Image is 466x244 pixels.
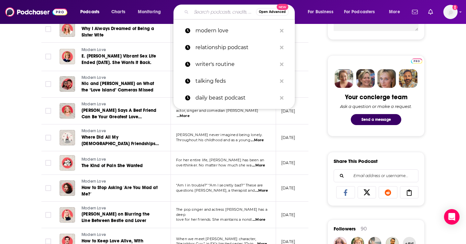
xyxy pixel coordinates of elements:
span: Monitoring [138,7,161,16]
a: writer's routine [173,56,295,73]
a: Copy Link [400,186,419,198]
img: Jon Profile [399,69,417,88]
button: open menu [303,7,341,17]
p: modern love [195,22,277,39]
span: Toggle select row [45,212,51,218]
span: For her entire life, [PERSON_NAME] has been an [176,158,264,162]
p: [DATE] [281,160,295,165]
span: Open Advanced [259,10,286,14]
span: Followers [334,226,356,232]
p: relationship podcast [195,39,277,56]
a: Charts [107,7,129,17]
span: The pop singer and actress [PERSON_NAME] has a deep [176,207,267,217]
span: Modern Love [82,102,106,106]
span: [PERSON_NAME] on Blurring the Line Between Bestie and Lover [82,211,150,223]
a: Modern Love [82,47,159,53]
span: Modern Love [82,232,106,237]
div: Search followers [334,169,418,182]
span: Modern Love [82,206,106,210]
p: writer's routine [195,56,277,73]
span: How to Stop Asking 'Are You Mad at Me?' [82,185,158,197]
a: The Kind of Pain She Wanted [82,163,159,169]
a: Modern Love [82,232,159,238]
span: The Kind of Pain She Wanted [82,163,143,168]
button: open menu [340,7,384,17]
svg: Add a profile image [452,5,458,10]
a: Modern Love [82,101,159,107]
span: Modern Love [82,129,106,133]
span: [PERSON_NAME] Says A Best Friend Can Be Your Greatest Love ([MEDICAL_DATA]) [82,108,156,126]
span: Modern Love [82,48,106,52]
p: talking feds [195,73,277,90]
span: Podcasts [80,7,99,16]
span: Toggle select row [45,54,51,59]
span: For Podcasters [344,7,375,16]
div: Ask a question or make a request. [340,104,412,109]
h3: Share This Podcast [334,158,378,164]
a: Modern Love [82,75,159,81]
a: E. [PERSON_NAME] Vibrant Sex Life Ended [DATE]. She Wants It Back. [82,53,159,66]
span: When we meet [PERSON_NAME] character, [176,237,256,241]
a: relationship podcast [173,39,295,56]
div: Your concierge team [345,93,407,101]
span: Toggle select row [45,185,51,191]
img: User Profile [443,5,458,19]
span: Modern Love [82,20,106,25]
img: Barbara Profile [356,69,375,88]
span: More [389,7,400,16]
a: Modern Love [82,128,159,134]
a: How to Stop Asking 'Are You Mad at Me?' [82,185,159,197]
button: open menu [133,7,169,17]
img: Sydney Profile [335,69,353,88]
button: Show profile menu [443,5,458,19]
p: [DATE] [281,212,295,217]
span: Toggle select row [45,108,51,114]
span: Throughout his childhood and as a young [176,138,250,142]
a: Share on X/Twitter [358,186,376,198]
img: Podchaser Pro [411,58,422,64]
span: love for her friends. She maintains a nonst [176,217,252,222]
a: talking feds [173,73,295,90]
a: [PERSON_NAME] on Blurring the Line Between Bestie and Lover [82,211,159,224]
div: Open Intercom Messenger [444,209,460,225]
a: Modern Love [82,179,159,185]
a: Show notifications dropdown [426,6,436,17]
span: Modern Love [82,157,106,162]
span: Where Did All My [DEMOGRAPHIC_DATA] Friendships Go? [82,134,159,153]
a: modern love [173,22,295,39]
span: E. [PERSON_NAME] Vibrant Sex Life Ended [DATE]. She Wants It Back. [82,53,156,65]
span: New [277,4,288,10]
a: Share on Facebook [336,186,355,198]
p: [DATE] [281,108,295,114]
span: Logged in as anyalola [443,5,458,19]
img: Podchaser - Follow, Share and Rate Podcasts [5,6,67,18]
a: Modern Love [82,157,159,163]
div: 90 [361,226,367,232]
a: Nic and [PERSON_NAME] on What the ‘Love Island’ Cameras Missed [82,80,159,93]
span: ...More [255,188,268,193]
div: Search podcasts, credits, & more... [180,5,301,19]
span: overthinker. No matter how much she wa [176,163,252,167]
a: Pro website [411,58,422,64]
button: Send a message [351,114,401,125]
span: “Am I in trouble?” “Am I secretly bad?” These are [176,183,263,187]
span: Why I Always Dreamed of Being a Sister Wife [82,26,154,38]
p: [DATE] [281,135,295,140]
span: Modern Love [82,75,106,80]
p: daily beast podcast [195,90,277,106]
span: questions [PERSON_NAME], a therapist and [176,188,255,193]
span: For Business [308,7,333,16]
span: Modern Love [82,179,106,184]
img: Jules Profile [377,69,396,88]
a: Why I Always Dreamed of Being a Sister Wife [82,26,159,38]
span: actor, singer and comedian [PERSON_NAME] [176,108,258,113]
button: open menu [76,7,108,17]
a: Where Did All My [DEMOGRAPHIC_DATA] Friendships Go? [82,134,159,147]
span: Toggle select row [45,26,51,32]
span: Toggle select row [45,81,51,87]
span: ...More [177,113,190,119]
span: Stories of romantic love are everywhere, but the [176,103,263,108]
input: Email address or username... [339,170,413,182]
span: ...More [252,217,265,222]
span: Nic and [PERSON_NAME] on What the ‘Love Island’ Cameras Missed [82,81,154,93]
